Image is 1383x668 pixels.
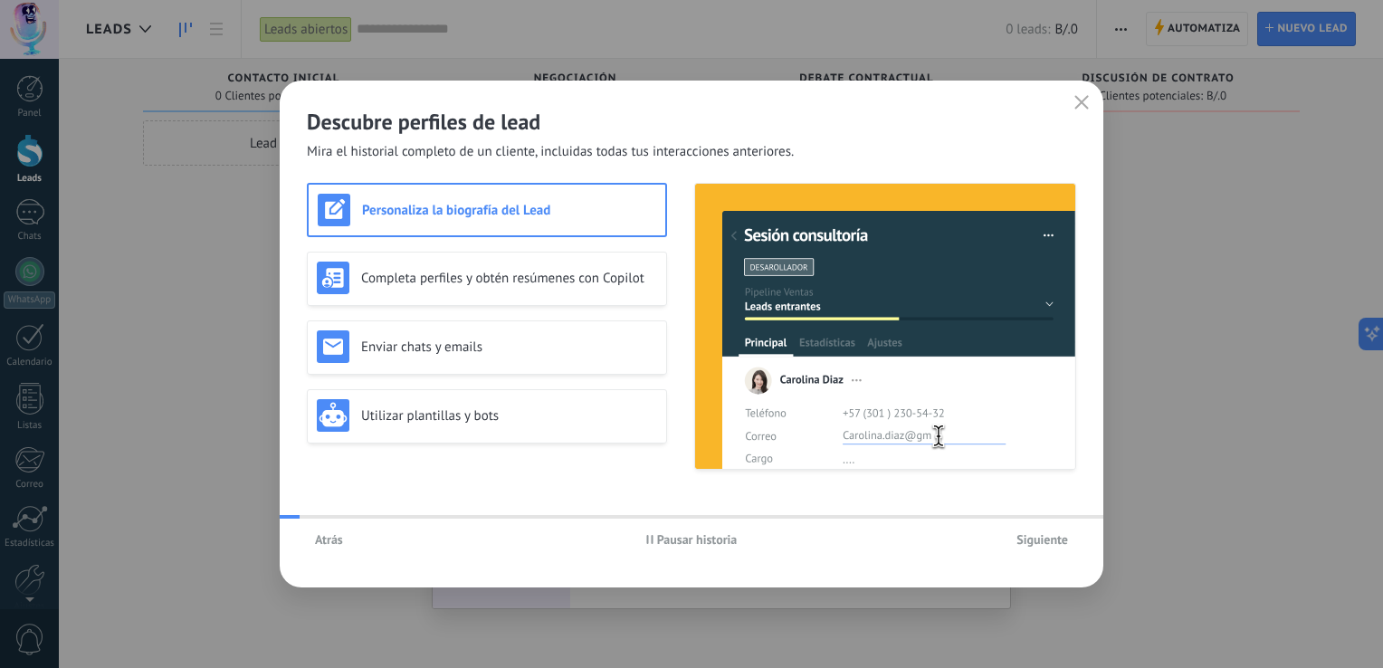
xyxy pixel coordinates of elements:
[315,533,343,546] span: Atrás
[638,526,746,553] button: Pausar historia
[1016,533,1068,546] span: Siguiente
[361,270,657,287] h3: Completa perfiles y obtén resúmenes con Copilot
[307,143,794,161] span: Mira el historial completo de un cliente, incluidas todas tus interacciones anteriores.
[362,202,656,219] h3: Personaliza la biografía del Lead
[657,533,738,546] span: Pausar historia
[361,339,657,356] h3: Enviar chats y emails
[361,407,657,425] h3: Utilizar plantillas y bots
[307,108,1076,136] h2: Descubre perfiles de lead
[307,526,351,553] button: Atrás
[1008,526,1076,553] button: Siguiente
